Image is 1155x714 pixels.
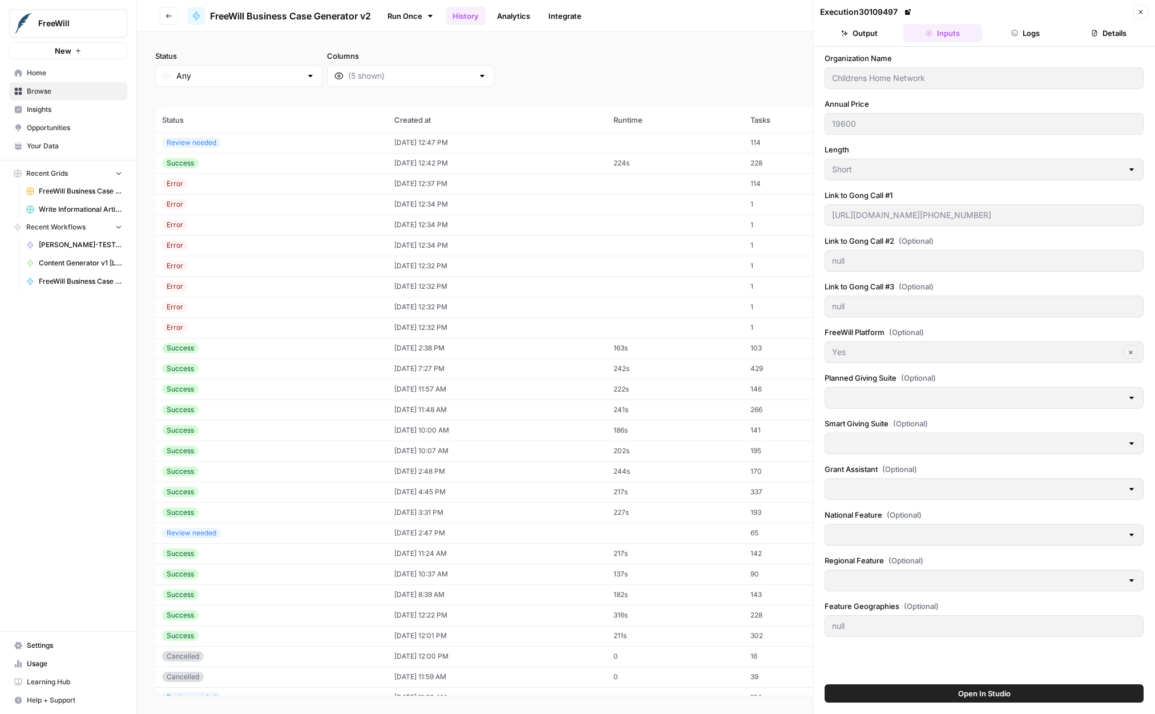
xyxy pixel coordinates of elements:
td: 137s [607,564,744,584]
div: Error [162,281,188,292]
span: Your Data [27,141,122,151]
button: New [9,42,127,59]
button: Recent Grids [9,165,127,182]
button: Recent Workflows [9,219,127,236]
td: [DATE] 7:27 PM [387,358,607,379]
span: Help + Support [27,695,122,705]
td: 429 [744,358,851,379]
td: 227s [607,502,744,523]
td: 0 [607,667,744,687]
td: 242s [607,358,744,379]
div: Success [162,569,199,579]
td: 302 [744,626,851,646]
div: Cancelled [162,651,204,661]
input: (5 shown) [348,70,473,82]
td: 1 [744,194,851,215]
label: Grant Assistant [825,463,1144,475]
td: 184 [744,687,851,708]
td: 114 [744,132,851,153]
a: Settings [9,636,127,655]
td: [DATE] 10:07 AM [387,441,607,461]
a: Usage [9,655,127,673]
button: Workspace: FreeWill [9,9,127,38]
label: Status [155,50,322,62]
td: [DATE] 11:59 AM [387,667,607,687]
td: 193 [744,502,851,523]
input: Short [832,164,1122,175]
span: (899 records) [155,87,1137,107]
span: Recent Workflows [26,222,86,232]
span: Recent Grids [26,168,68,179]
a: Content Generator v1 [LIVE] [21,254,127,272]
td: 65 [744,523,851,543]
a: Insights [9,100,127,119]
td: [DATE] 12:42 PM [387,153,607,174]
a: Browse [9,82,127,100]
span: (Optional) [882,463,917,475]
td: 228 [744,605,851,626]
span: FreeWill [38,18,107,29]
td: 244s [607,461,744,482]
div: Error [162,220,188,230]
span: Home [27,68,122,78]
span: (Optional) [889,326,924,338]
td: 142 [744,543,851,564]
div: Success [162,405,199,415]
div: Error [162,322,188,333]
a: [PERSON_NAME]-TEST-Content Generator v2 [DRAFT] [21,236,127,254]
label: Annual Price [825,98,1144,110]
td: [DATE] 3:31 PM [387,502,607,523]
td: 1 [744,297,851,317]
div: Error [162,240,188,251]
label: Feature Geographies [825,600,1144,612]
td: [DATE] 10:37 AM [387,564,607,584]
td: 141 [744,420,851,441]
td: 316s [607,605,744,626]
span: (Optional) [901,372,936,384]
td: [DATE] 12:00 PM [387,646,607,667]
td: 163s [607,338,744,358]
div: Error [162,179,188,189]
td: [DATE] 11:24 AM [387,543,607,564]
td: [DATE] 2:47 PM [387,523,607,543]
div: Success [162,590,199,600]
div: Success [162,446,199,456]
div: Success [162,548,199,559]
td: 337 [744,482,851,502]
div: Review needed [162,692,221,703]
td: 1 [744,256,851,276]
a: Your Data [9,137,127,155]
td: [DATE] 12:34 PM [387,194,607,215]
span: FreeWill Business Case Generator [[PERSON_NAME]'s Edit - Do Not Use] [39,276,122,287]
div: Success [162,425,199,435]
td: 217s [607,543,744,564]
img: FreeWill Logo [13,13,34,34]
span: Learning Hub [27,677,122,687]
span: [PERSON_NAME]-TEST-Content Generator v2 [DRAFT] [39,240,122,250]
label: National Feature [825,509,1144,521]
a: FreeWill Business Case Generator v2 [187,7,371,25]
td: [DATE] 12:37 PM [387,174,607,194]
td: [DATE] 8:39 AM [387,584,607,605]
div: Error [162,261,188,271]
td: [DATE] 12:32 PM [387,276,607,297]
td: [DATE] 12:32 PM [387,297,607,317]
td: 0 [607,646,744,667]
input: Yes [832,346,1120,358]
span: (Optional) [899,235,934,247]
a: History [446,7,486,25]
a: Write Informational Articles [21,200,127,219]
td: 241s [607,400,744,420]
td: [DATE] 12:47 PM [387,132,607,153]
div: Review needed [162,528,221,538]
td: [DATE] 12:34 PM [387,235,607,256]
a: Run Once [380,6,441,26]
a: FreeWill Business Case Generator [[PERSON_NAME]'s Edit - Do Not Use] [21,272,127,291]
td: 1 [744,317,851,338]
a: Home [9,64,127,82]
button: Open In Studio [825,684,1144,703]
button: Help + Support [9,691,127,709]
div: Error [162,302,188,312]
td: [DATE] 11:20 AM [387,687,607,708]
div: Review needed [162,138,221,148]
